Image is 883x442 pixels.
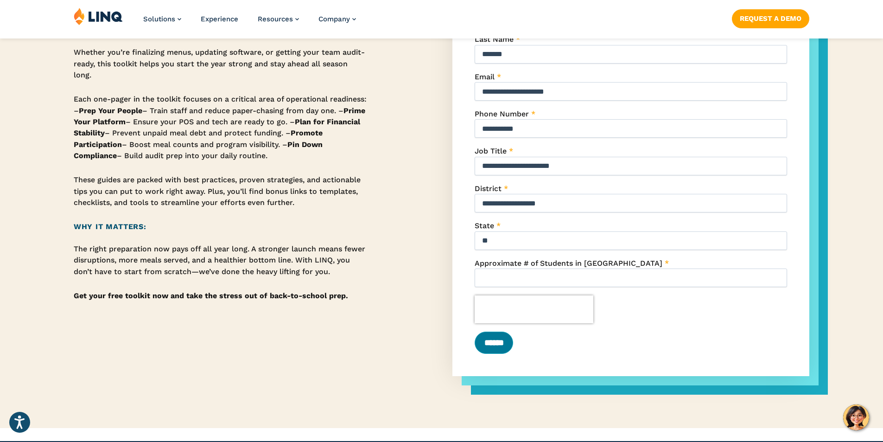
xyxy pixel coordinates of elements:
[74,47,368,81] p: Whether you’re finalizing menus, updating software, or getting your team audit-ready, this toolki...
[475,109,529,118] span: Phone Number
[732,7,809,28] nav: Button Navigation
[74,221,368,232] h2: Why It Matters:
[79,106,142,115] strong: Prep Your People
[74,128,323,148] strong: Promote Participation
[475,259,662,268] span: Approximate # of Students in [GEOGRAPHIC_DATA]
[732,9,809,28] a: Request a Demo
[143,15,175,23] span: Solutions
[74,117,360,137] strong: Plan for Financial Stability
[318,15,356,23] a: Company
[201,15,238,23] a: Experience
[258,15,299,23] a: Resources
[843,404,869,430] button: Hello, have a question? Let’s chat.
[258,15,293,23] span: Resources
[475,295,593,323] iframe: reCAPTCHA
[143,7,356,38] nav: Primary Navigation
[475,72,495,81] span: Email
[475,221,494,230] span: State
[318,15,350,23] span: Company
[74,291,348,300] strong: Get your free toolkit now and take the stress out of back-to-school prep.
[74,106,365,126] strong: Prime Your Platform
[74,140,323,160] strong: Pin Down Compliance
[74,243,368,277] p: The right preparation now pays off all year long. A stronger launch means fewer disruptions, more...
[475,147,507,155] span: Job Title
[475,184,502,193] span: District
[74,94,368,161] p: Each one-pager in the toolkit focuses on a critical area of operational readiness: – – Train staf...
[475,35,514,44] span: Last Name
[143,15,181,23] a: Solutions
[74,174,368,208] p: These guides are packed with best practices, proven strategies, and actionable tips you can put t...
[74,7,123,25] img: LINQ | K‑12 Software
